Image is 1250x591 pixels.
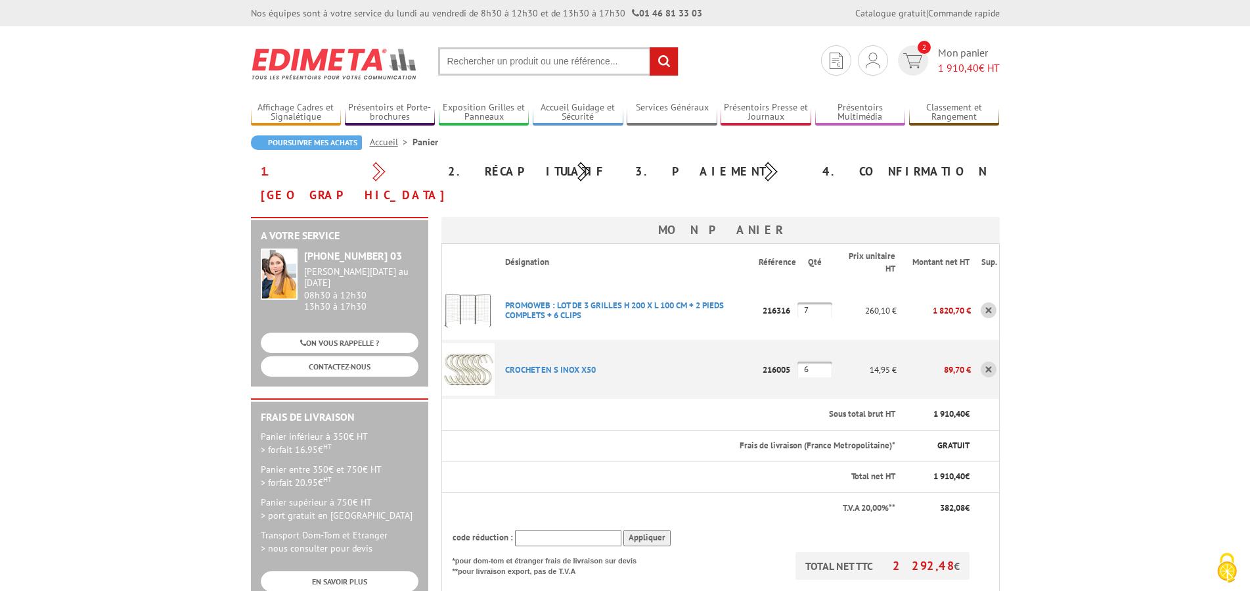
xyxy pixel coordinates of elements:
p: Panier entre 350€ et 750€ HT [261,463,418,489]
a: Exposition Grilles et Panneaux [439,102,529,124]
p: T.V.A 20,00%** [453,502,896,515]
h2: A votre service [261,230,418,242]
a: devis rapide 2 Mon panier 1 910,40€ HT [895,45,1000,76]
a: Services Généraux [627,102,717,124]
div: [PERSON_NAME][DATE] au [DATE] [304,266,418,289]
a: Catalogue gratuit [855,7,926,19]
img: widget-service.jpg [261,248,298,300]
a: Commande rapide [928,7,1000,19]
button: Cookies (fenêtre modale) [1204,546,1250,591]
a: CROCHET EN S INOX X50 [505,364,596,375]
div: 08h30 à 12h30 13h30 à 17h30 [304,266,418,312]
span: code réduction : [453,532,513,543]
p: 89,70 € [897,358,971,381]
div: 1. [GEOGRAPHIC_DATA] [251,160,438,207]
span: € HT [938,60,1000,76]
p: € [907,502,970,515]
a: Poursuivre mes achats [251,135,362,150]
h2: Frais de Livraison [261,412,418,423]
a: ON VOUS RAPPELLE ? [261,333,418,353]
div: | [855,7,1000,20]
a: Présentoirs et Porte-brochures [345,102,435,124]
img: devis rapide [903,53,922,68]
p: Panier supérieur à 750€ HT [261,496,418,522]
a: Présentoirs Multimédia [815,102,906,124]
input: Appliquer [623,530,671,546]
div: 3. Paiement [625,160,813,183]
img: PROMOWEB : LOT DE 3 GRILLES H 200 X L 100 CM + 2 PIEDS COMPLETS + 6 CLIPS [442,284,495,337]
input: rechercher [650,47,678,76]
span: 1 910,40 [938,61,979,74]
img: Cookies (fenêtre modale) [1211,552,1243,584]
div: 4. Confirmation [813,160,1000,183]
a: Présentoirs Presse et Journaux [721,102,811,124]
img: CROCHET EN S INOX X50 [442,343,495,396]
li: Panier [413,135,438,149]
img: devis rapide [830,53,843,69]
sup: HT [323,475,332,484]
span: > nous consulter pour devis [261,542,372,554]
img: Edimeta [251,39,418,88]
span: 1 910,40 [933,408,965,419]
p: € [907,471,970,483]
th: Sup. [971,244,999,281]
a: PROMOWEB : LOT DE 3 GRILLES H 200 X L 100 CM + 2 PIEDS COMPLETS + 6 CLIPS [505,300,724,321]
p: 1 820,70 € [897,299,971,322]
strong: [PHONE_NUMBER] 03 [304,249,402,262]
a: CONTACTEZ-NOUS [261,356,418,377]
span: > forfait 20.95€ [261,477,332,488]
p: Transport Dom-Tom et Etranger [261,529,418,555]
p: 260,10 € [832,299,897,322]
p: Prix unitaire HT [843,250,895,275]
span: 1 910,40 [933,471,965,482]
span: 2 [918,41,931,54]
span: > port gratuit en [GEOGRAPHIC_DATA] [261,509,413,521]
p: € [907,408,970,421]
th: Sous total brut HT [495,399,897,430]
a: Accueil [370,136,413,148]
strong: 01 46 81 33 03 [632,7,702,19]
a: Affichage Cadres et Signalétique [251,102,342,124]
p: *pour dom-tom et étranger frais de livraison sur devis **pour livraison export, pas de T.V.A [453,552,650,577]
h3: Mon panier [441,217,1000,243]
p: Frais de livraison (France Metropolitaine)* [505,440,896,452]
span: > forfait 16.95€ [261,444,332,456]
th: Désignation [495,244,759,281]
p: Panier inférieur à 350€ HT [261,430,418,456]
p: Montant net HT [907,256,970,269]
span: 2 292,48 [893,558,954,573]
div: Nos équipes sont à votre service du lundi au vendredi de 8h30 à 12h30 et de 13h30 à 17h30 [251,7,702,20]
p: TOTAL NET TTC € [795,552,970,580]
input: Rechercher un produit ou une référence... [438,47,679,76]
th: Qté [797,244,832,281]
a: Classement et Rangement [909,102,1000,124]
span: GRATUIT [937,440,970,451]
div: 2. Récapitulatif [438,160,625,183]
sup: HT [323,442,332,451]
span: Mon panier [938,45,1000,76]
p: 216316 [759,299,797,322]
p: 14,95 € [832,358,897,381]
p: Référence [759,256,796,269]
span: 382,08 [940,502,965,513]
a: Accueil Guidage et Sécurité [533,102,623,124]
img: devis rapide [866,53,880,68]
p: 216005 [759,358,797,381]
p: Total net HT [453,471,896,483]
